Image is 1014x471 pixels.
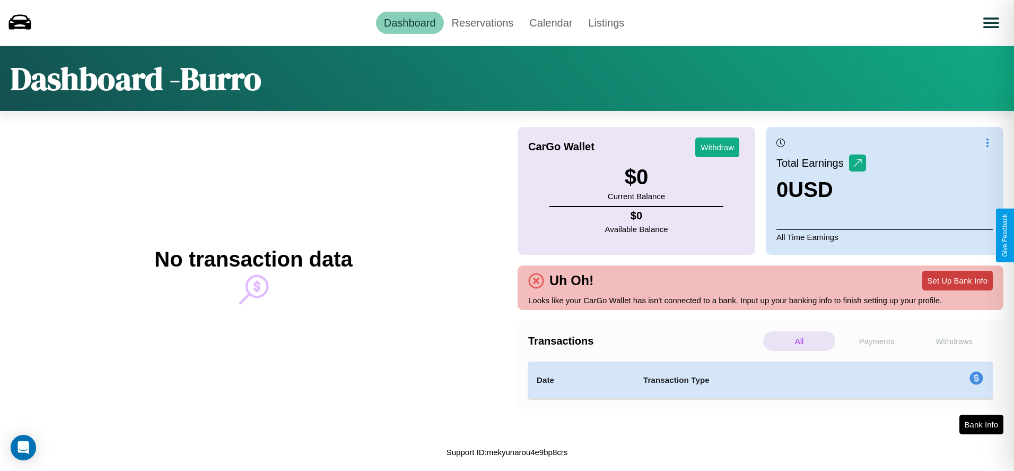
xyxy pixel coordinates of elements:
button: Set Up Bank Info [922,271,993,290]
div: Give Feedback [1001,214,1009,257]
a: Calendar [521,12,580,34]
h3: $ 0 [608,165,665,189]
button: Bank Info [959,415,1003,434]
p: Payments [841,331,913,351]
p: Withdraws [918,331,990,351]
h4: Date [537,374,626,387]
h4: Uh Oh! [544,273,599,288]
h1: Dashboard - Burro [11,57,261,100]
p: All [763,331,835,351]
p: Looks like your CarGo Wallet has isn't connected to a bank. Input up your banking info to finish ... [528,293,993,307]
h4: CarGo Wallet [528,141,595,153]
button: Open menu [976,8,1006,38]
h4: $ 0 [605,210,668,222]
h3: 0 USD [776,178,866,202]
a: Reservations [444,12,522,34]
h4: Transaction Type [643,374,883,387]
a: Listings [580,12,632,34]
h4: Transactions [528,335,760,347]
h2: No transaction data [154,247,352,271]
p: Available Balance [605,222,668,236]
p: Total Earnings [776,153,849,173]
table: simple table [528,362,993,399]
p: Support ID: mekyunarou4e9bp8crs [447,445,567,459]
p: All Time Earnings [776,229,993,244]
button: Withdraw [695,138,739,157]
a: Dashboard [376,12,444,34]
div: Open Intercom Messenger [11,435,36,460]
p: Current Balance [608,189,665,203]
